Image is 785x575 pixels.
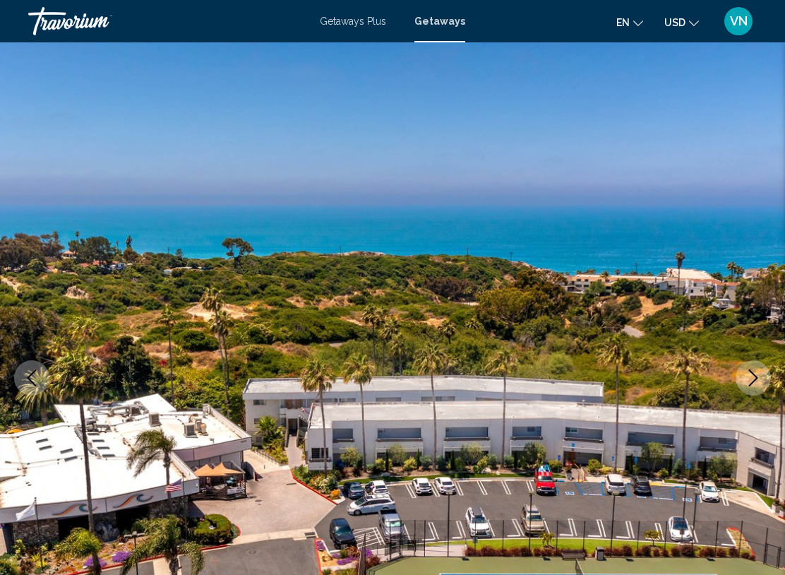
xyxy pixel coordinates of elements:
a: Getaways Plus [320,16,386,27]
button: Next image [736,360,771,396]
a: Getaways [414,16,465,27]
button: Change currency [664,12,699,32]
span: en [616,17,630,28]
span: VN [730,14,748,28]
button: User Menu [720,6,757,36]
span: USD [664,17,685,28]
button: Previous image [14,360,49,396]
button: Change language [616,12,643,32]
iframe: Button to launch messaging window [729,518,774,564]
a: Travorium [28,7,306,35]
